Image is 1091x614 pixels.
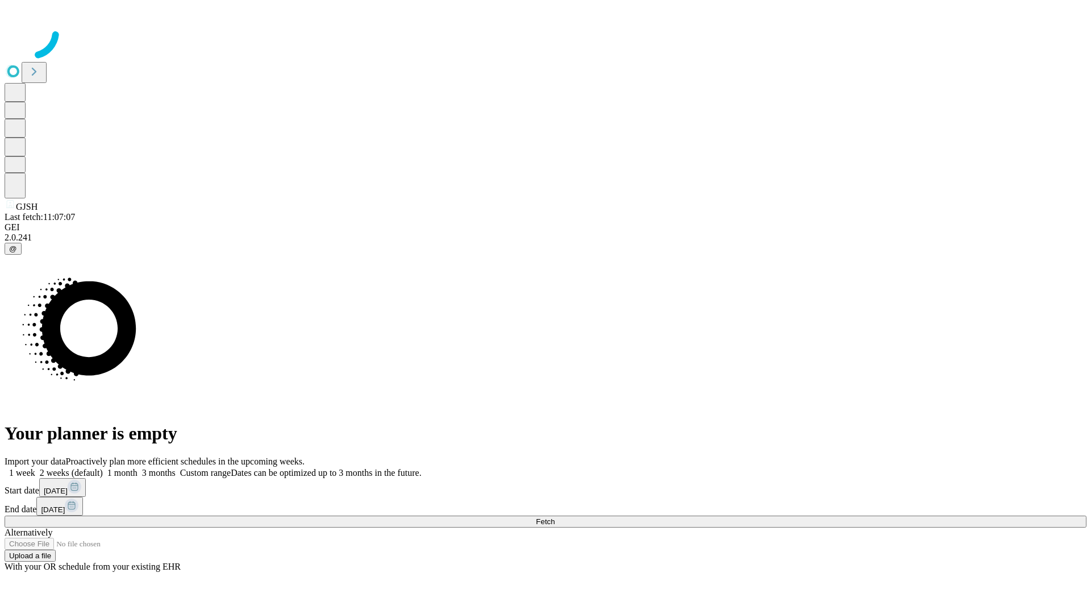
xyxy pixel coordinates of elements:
[40,468,103,478] span: 2 weeks (default)
[41,505,65,514] span: [DATE]
[36,497,83,516] button: [DATE]
[66,457,305,466] span: Proactively plan more efficient schedules in the upcoming weeks.
[5,423,1086,444] h1: Your planner is empty
[44,487,68,495] span: [DATE]
[5,478,1086,497] div: Start date
[5,562,181,571] span: With your OR schedule from your existing EHR
[180,468,231,478] span: Custom range
[231,468,421,478] span: Dates can be optimized up to 3 months in the future.
[5,233,1086,243] div: 2.0.241
[5,550,56,562] button: Upload a file
[9,468,35,478] span: 1 week
[5,212,75,222] span: Last fetch: 11:07:07
[5,243,22,255] button: @
[536,517,555,526] span: Fetch
[9,244,17,253] span: @
[107,468,138,478] span: 1 month
[5,222,1086,233] div: GEI
[142,468,176,478] span: 3 months
[5,516,1086,528] button: Fetch
[39,478,86,497] button: [DATE]
[5,497,1086,516] div: End date
[5,528,52,537] span: Alternatively
[5,457,66,466] span: Import your data
[16,202,38,211] span: GJSH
